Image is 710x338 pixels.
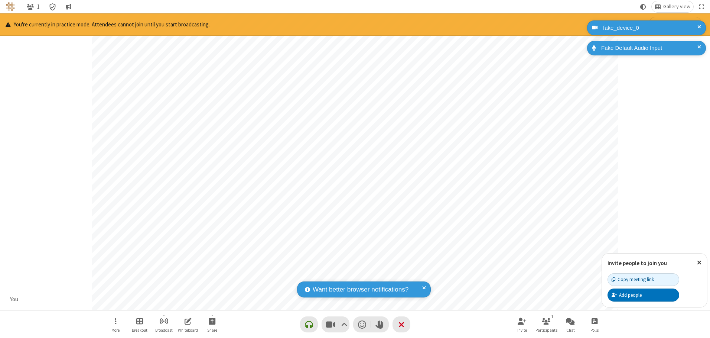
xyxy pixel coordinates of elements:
button: Manage Breakout Rooms [128,314,151,335]
span: Whiteboard [178,328,198,332]
button: Open chat [559,314,582,335]
button: Using system theme [637,1,649,12]
button: Start sharing [201,314,223,335]
button: Open shared whiteboard [177,314,199,335]
button: Change layout [652,1,693,12]
button: Open poll [583,314,606,335]
div: You [7,295,21,304]
button: Add people [608,289,679,301]
p: You're currently in practice mode. Attendees cannot join until you start broadcasting. [6,20,210,29]
button: Open participant list [23,1,43,12]
span: Polls [590,328,599,332]
span: More [111,328,120,332]
div: Fake Default Audio Input [599,44,700,52]
span: Broadcast [155,328,173,332]
span: 1 [37,3,40,10]
span: Share [207,328,217,332]
button: Conversation [62,1,74,12]
img: QA Selenium DO NOT DELETE OR CHANGE [6,2,15,11]
button: End or leave meeting [393,316,410,332]
button: Copy meeting link [608,273,679,286]
button: Video setting [339,316,349,332]
div: 1 [549,313,556,320]
div: fake_device_0 [600,24,700,32]
button: Open menu [104,314,127,335]
button: Open participant list [535,314,557,335]
label: Invite people to join you [608,260,667,267]
div: Copy meeting link [612,276,654,283]
span: Chat [566,328,575,332]
span: Breakout [132,328,147,332]
button: Start broadcast [153,314,175,335]
button: Fullscreen [696,1,707,12]
button: Start broadcasting [649,17,702,32]
button: Raise hand [371,316,389,332]
span: Gallery view [663,4,690,10]
button: Close popover [691,254,707,272]
span: Want better browser notifications? [313,285,408,294]
button: Stop video (Alt+V) [322,316,349,332]
span: Participants [535,328,557,332]
div: Meeting details Encryption enabled [46,1,60,12]
button: Connect your audio [300,316,318,332]
span: Invite [517,328,527,332]
button: Send a reaction [353,316,371,332]
button: Invite participants (Alt+I) [511,314,533,335]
